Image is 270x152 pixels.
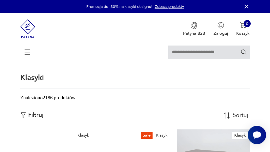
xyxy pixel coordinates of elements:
[214,30,228,36] p: Zaloguj
[224,112,230,119] img: Sort Icon
[20,112,43,119] button: Filtruj
[20,73,44,83] h1: Klasyki
[183,22,205,36] button: Patyna B2B
[240,22,246,28] img: Ikona koszyka
[183,30,205,36] p: Patyna B2B
[86,4,152,9] p: Promocja do -30% na klasyki designu!
[233,112,249,118] div: Sortuj według daty dodania
[236,22,250,36] button: 0Koszyk
[240,49,247,55] button: Szukaj
[214,22,228,36] button: Zaloguj
[20,13,35,45] img: Patyna - sklep z meblami i dekoracjami vintage
[218,22,224,28] img: Ikonka użytkownika
[244,20,251,27] div: 0
[20,94,75,101] div: Znaleziono 2186 produktów
[236,30,250,36] p: Koszyk
[28,112,43,119] p: Filtruj
[20,112,26,118] img: Ikonka filtrowania
[191,22,197,29] img: Ikona medalu
[155,4,184,9] a: Zobacz produkty
[183,22,205,36] a: Ikona medaluPatyna B2B
[248,126,266,144] iframe: Smartsupp widget button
